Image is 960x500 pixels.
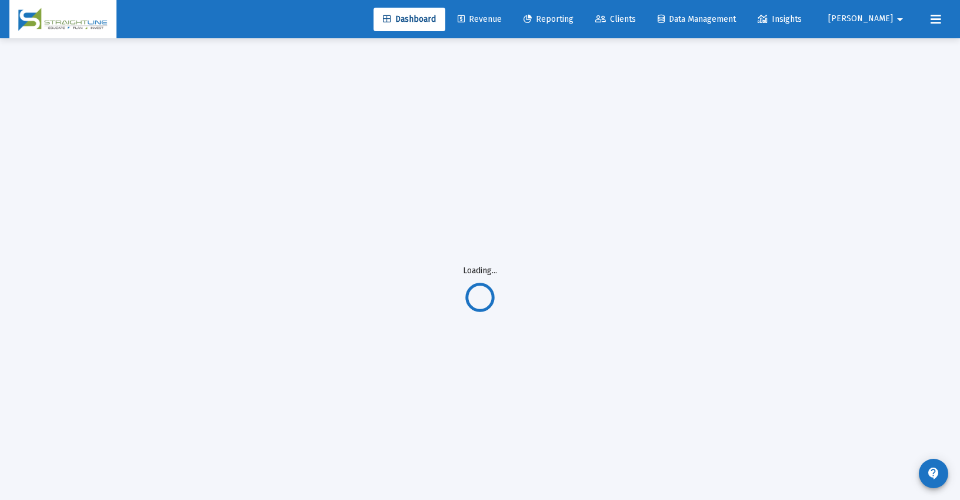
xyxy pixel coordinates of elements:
span: Clients [595,14,636,24]
a: Dashboard [374,8,445,31]
a: Revenue [448,8,511,31]
span: [PERSON_NAME] [828,14,893,24]
a: Clients [586,8,645,31]
a: Data Management [648,8,745,31]
mat-icon: contact_support [926,466,941,481]
a: Insights [748,8,811,31]
span: Reporting [524,14,574,24]
mat-icon: arrow_drop_down [893,8,907,31]
a: Reporting [514,8,583,31]
span: Insights [758,14,802,24]
button: [PERSON_NAME] [814,7,921,31]
span: Dashboard [383,14,436,24]
span: Revenue [458,14,502,24]
img: Dashboard [18,8,108,31]
span: Data Management [658,14,736,24]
